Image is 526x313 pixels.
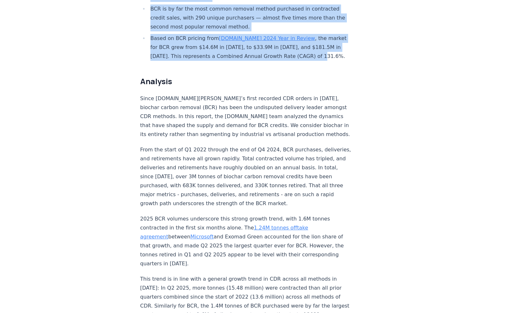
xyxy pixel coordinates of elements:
[148,34,352,61] li: Based on BCR pricing from , the market for BCR grew from $14.6M in [DATE], to $33.9M in [DATE], a...
[140,214,352,268] p: 2025 BCR volumes underscore this strong growth trend, with 1.6M tonnes contracted in the first si...
[140,94,352,139] p: Since [DOMAIN_NAME][PERSON_NAME]’s first recorded CDR orders in [DATE], biochar carbon removal (B...
[140,145,352,208] p: From the start of Q1 2022 through the end of Q4 2024, BCR purchases, deliveries, and retirements ...
[219,35,315,41] a: [DOMAIN_NAME] 2024 Year in Review
[148,4,352,31] li: BCR is by far the most common removal method purchased in contracted credit sales, with 290 uniqu...
[190,234,214,240] a: Microsoft
[140,76,352,86] h2: Analysis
